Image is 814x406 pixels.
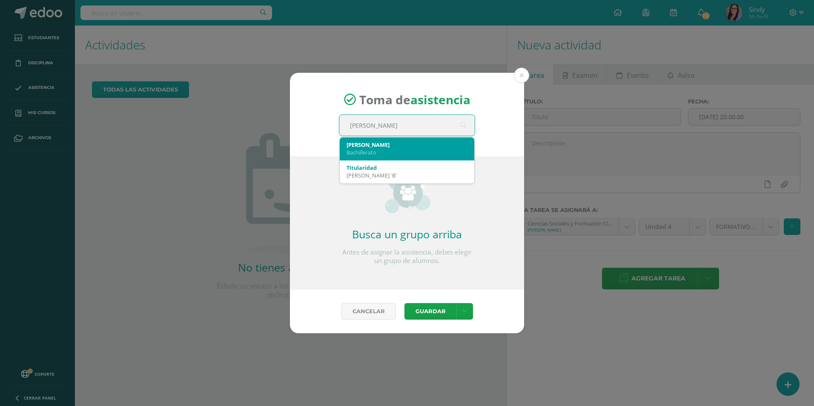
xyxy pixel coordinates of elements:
[347,172,467,179] div: [PERSON_NAME] 'B'
[341,303,396,320] a: Cancelar
[514,68,529,83] button: Close (Esc)
[339,227,475,241] h2: Busca un grupo arriba
[347,149,467,156] div: Bachillerato
[339,115,475,136] input: Busca un grado o sección aquí...
[339,248,475,265] p: Antes de asignar la asistencia, debes elegir un grupo de alumnos.
[359,91,470,108] span: Toma de
[347,164,467,172] div: Titularidad
[404,303,456,320] button: Guardar
[384,171,430,213] img: groups_small.png
[347,141,467,149] div: [PERSON_NAME]
[410,91,470,108] strong: asistencia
